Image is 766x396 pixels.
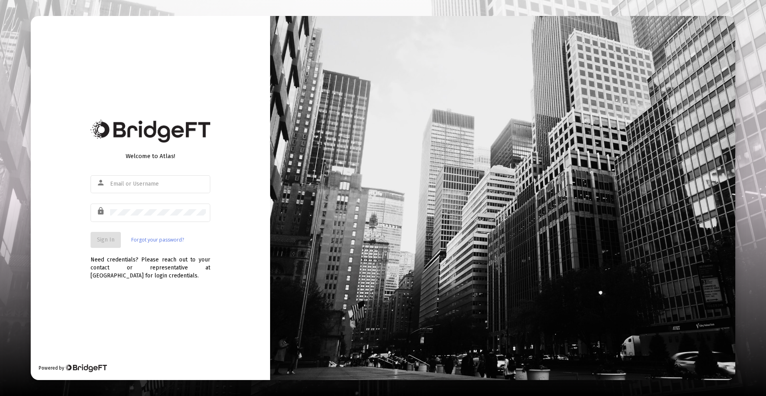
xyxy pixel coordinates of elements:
[39,364,107,372] div: Powered by
[91,248,210,280] div: Need credentials? Please reach out to your contact or representative at [GEOGRAPHIC_DATA] for log...
[97,178,106,188] mat-icon: person
[131,236,184,244] a: Forgot your password?
[65,364,107,372] img: Bridge Financial Technology Logo
[97,236,115,243] span: Sign In
[110,181,206,187] input: Email or Username
[91,152,210,160] div: Welcome to Atlas!
[97,206,106,216] mat-icon: lock
[91,232,121,248] button: Sign In
[91,120,210,143] img: Bridge Financial Technology Logo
